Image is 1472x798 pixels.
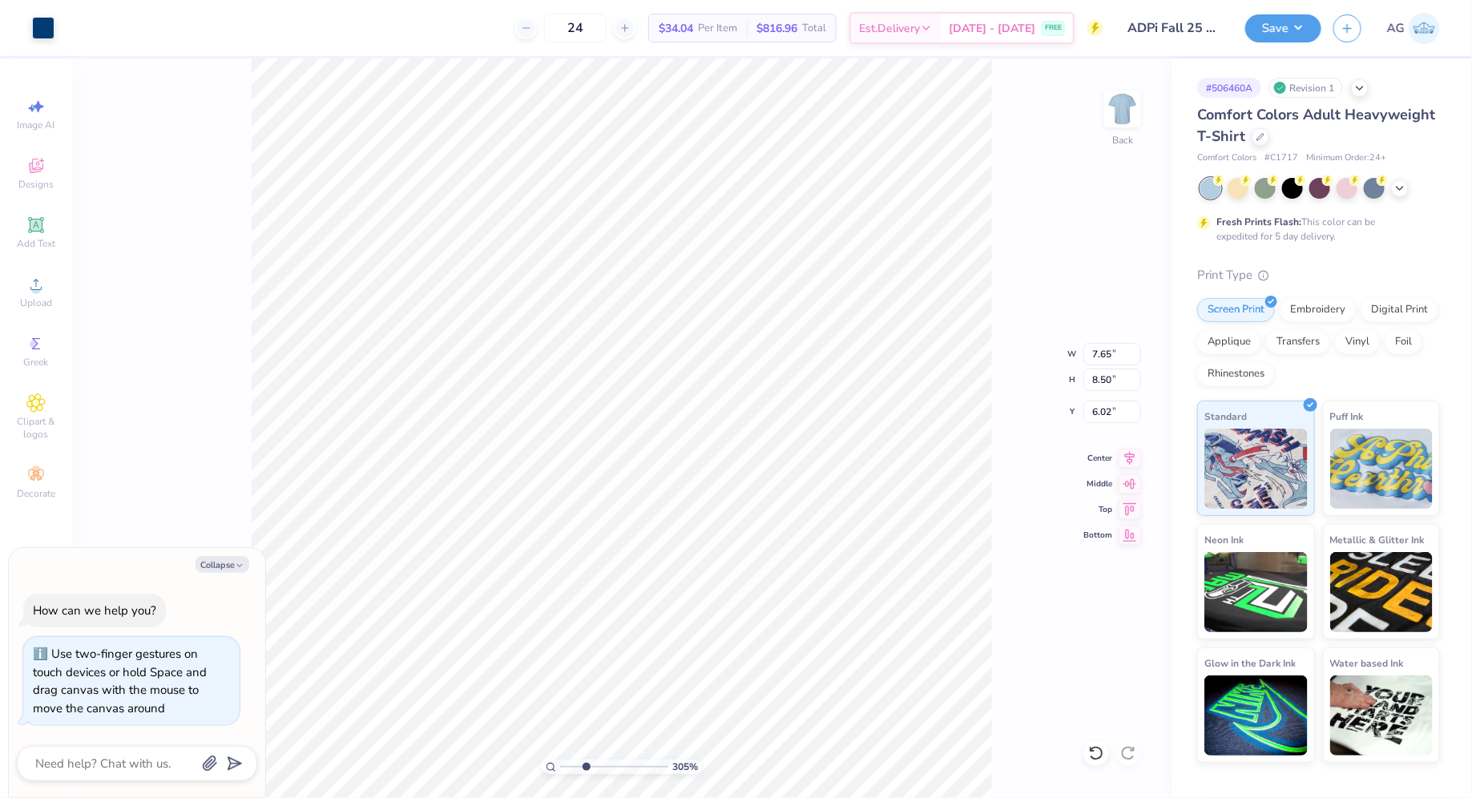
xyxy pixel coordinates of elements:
[18,178,54,191] span: Designs
[1280,298,1356,322] div: Embroidery
[24,356,49,369] span: Greek
[1197,151,1256,165] span: Comfort Colors
[698,20,737,37] span: Per Item
[1216,216,1301,228] strong: Fresh Prints Flash:
[17,237,55,250] span: Add Text
[1204,408,1247,425] span: Standard
[18,119,55,131] span: Image AI
[1330,655,1404,671] span: Water based Ink
[1264,151,1298,165] span: # C1717
[1107,93,1139,125] img: Back
[1330,552,1434,632] img: Metallic & Glitter Ink
[672,760,698,774] span: 305 %
[1204,552,1308,632] img: Neon Ink
[1045,22,1062,34] span: FREE
[1361,298,1438,322] div: Digital Print
[1112,133,1133,147] div: Back
[1197,298,1275,322] div: Screen Print
[1387,19,1405,38] span: AG
[1306,151,1386,165] span: Minimum Order: 24 +
[859,20,920,37] span: Est. Delivery
[33,646,207,716] div: Use two-finger gestures on touch devices or hold Space and drag canvas with the mouse to move the...
[1083,453,1112,464] span: Center
[802,20,826,37] span: Total
[1387,13,1440,44] a: AG
[1197,78,1261,98] div: # 506460A
[1083,530,1112,541] span: Bottom
[544,14,607,42] input: – –
[1216,215,1414,244] div: This color can be expedited for 5 day delivery.
[949,20,1035,37] span: [DATE] - [DATE]
[1204,531,1244,548] span: Neon Ink
[659,20,693,37] span: $34.04
[1385,330,1422,354] div: Foil
[1083,478,1112,490] span: Middle
[756,20,797,37] span: $816.96
[8,415,64,441] span: Clipart & logos
[1197,330,1261,354] div: Applique
[1409,13,1440,44] img: Aerin Glenn
[1330,429,1434,509] img: Puff Ink
[1330,675,1434,756] img: Water based Ink
[1330,531,1425,548] span: Metallic & Glitter Ink
[1083,504,1112,515] span: Top
[1330,408,1364,425] span: Puff Ink
[33,603,156,619] div: How can we help you?
[17,487,55,500] span: Decorate
[1115,12,1233,44] input: Untitled Design
[1335,330,1380,354] div: Vinyl
[20,296,52,309] span: Upload
[1204,429,1308,509] img: Standard
[1197,105,1435,146] span: Comfort Colors Adult Heavyweight T-Shirt
[1269,78,1343,98] div: Revision 1
[1245,14,1321,42] button: Save
[1197,362,1275,386] div: Rhinestones
[1197,266,1440,284] div: Print Type
[1204,655,1296,671] span: Glow in the Dark Ink
[1204,675,1308,756] img: Glow in the Dark Ink
[196,556,249,573] button: Collapse
[1266,330,1330,354] div: Transfers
